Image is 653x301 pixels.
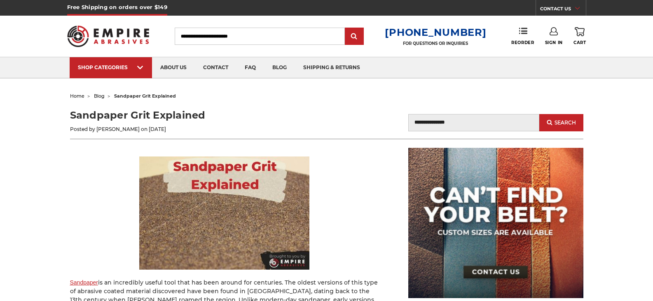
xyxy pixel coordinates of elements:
[295,57,368,78] a: shipping & returns
[408,148,583,298] img: promo banner for custom belts.
[139,156,309,270] img: Sandpaper Grit Explained - close-up of sand paper grains
[385,26,486,38] a: [PHONE_NUMBER]
[94,93,105,99] a: blog
[540,4,586,16] a: CONTACT US
[78,64,144,70] div: SHOP CATEGORIES
[195,57,236,78] a: contact
[114,93,176,99] span: sandpaper grit explained
[236,57,264,78] a: faq
[573,40,586,45] span: Cart
[70,93,84,99] a: home
[539,114,583,131] button: Search
[385,41,486,46] p: FOR QUESTIONS OR INQUIRIES
[152,57,195,78] a: about us
[70,126,327,133] p: Posted by [PERSON_NAME] on [DATE]
[70,108,327,123] h1: Sandpaper Grit Explained
[511,27,534,45] a: Reorder
[573,27,586,45] a: Cart
[555,120,576,126] span: Search
[70,279,98,286] a: Sandpaper
[264,57,295,78] a: blog
[346,28,363,45] input: Submit
[545,40,563,45] span: Sign In
[67,20,150,52] img: Empire Abrasives
[511,40,534,45] span: Reorder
